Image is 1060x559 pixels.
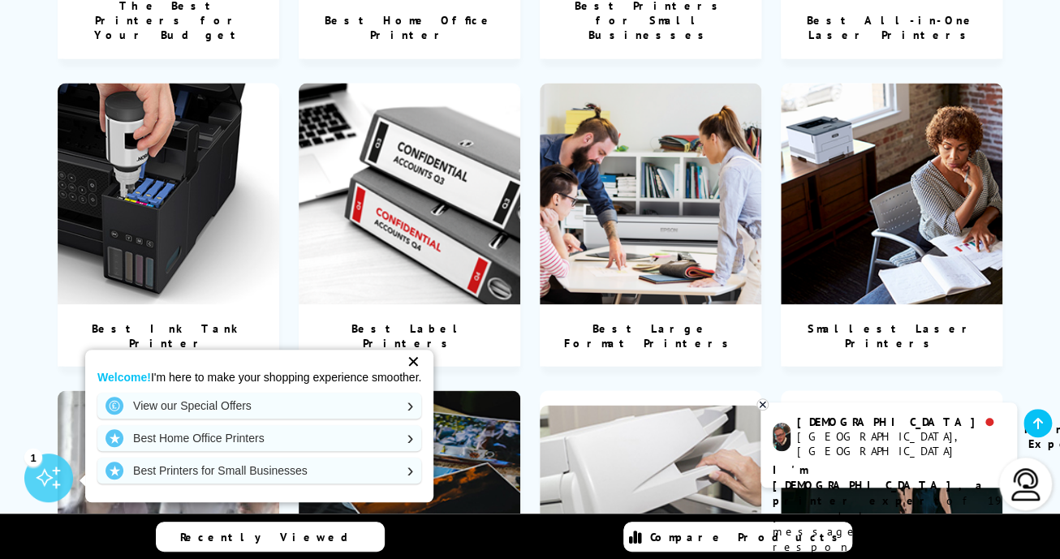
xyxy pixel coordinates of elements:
div: [DEMOGRAPHIC_DATA] [797,415,1004,429]
p: of 19 years! Leave me a message and I'll respond ASAP [773,462,1005,555]
img: Best Large Format Printers [540,83,761,304]
div: Smallest Laser Printers [781,304,1002,366]
b: I'm [DEMOGRAPHIC_DATA], a printer expert [773,462,987,508]
a: Best Ink Tank Printer [58,83,279,366]
img: Best Ink Tank Printer [58,83,279,304]
div: Best Ink Tank Printer [58,304,279,366]
div: ✕ [402,350,424,373]
a: View our Special Offers [97,393,421,419]
a: Best Printers for Small Businesses [97,458,421,484]
span: Recently Viewed [180,530,364,544]
p: I'm here to make your shopping experience smoother. [97,370,421,385]
img: chris-livechat.png [773,423,791,451]
div: 1 [24,448,42,466]
a: Best Home Office Printers [97,425,421,451]
img: Smallest Laser Printers [781,83,1002,304]
span: Compare Products [650,530,847,544]
div: Best Large Format Printers [540,304,761,366]
div: [GEOGRAPHIC_DATA], [GEOGRAPHIC_DATA] [797,429,1004,458]
a: Best Label Printers [299,83,520,366]
a: Best Large Format Printers [540,83,761,366]
a: Recently Viewed [156,522,385,552]
div: Best Label Printers [299,304,520,366]
img: Best Label Printers [299,83,520,304]
strong: Welcome! [97,371,151,384]
a: Compare Products [623,522,852,552]
img: user-headset-light.svg [1010,468,1042,501]
a: Smallest Laser Printers [781,83,1002,366]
